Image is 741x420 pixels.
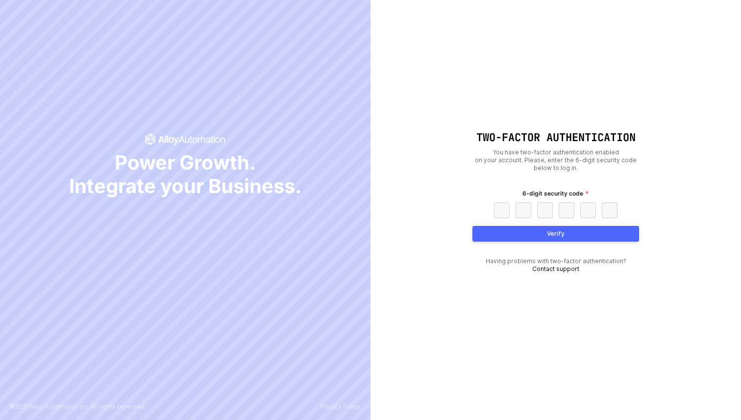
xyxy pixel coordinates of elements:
h1: Two-Factor Authentication [472,131,639,144]
label: 6-digit security code [522,189,589,198]
div: You have two-factor authentication enabled on your account. Please, enter the 6-digit security co... [472,148,639,172]
div: Verify [547,230,565,238]
p: © 2025 Alloy Automation Inc. All rights reserved. [10,403,146,410]
button: Verify [472,226,639,242]
span: Power Growth. Integrate your Business. [69,151,301,198]
a: Contact support [532,265,579,272]
a: Privacy Policy [320,403,361,410]
div: Having problems with two-factor authentication? [472,257,639,273]
span: icon-success [145,133,226,145]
